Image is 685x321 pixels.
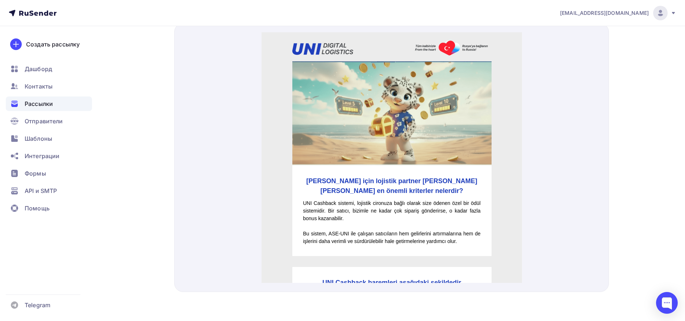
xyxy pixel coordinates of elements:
[61,247,200,254] strong: UNI Cashback baremleri aşağıdaki şekildedir
[45,145,216,162] strong: [PERSON_NAME] için lojistik partner [PERSON_NAME][PERSON_NAME] en önemli kriterler nelerdir?
[25,204,50,213] span: Помощь
[6,62,92,76] a: Дашборд
[6,96,92,111] a: Рассылки
[25,117,63,125] span: Отправители
[25,186,57,195] span: API и SMTP
[560,6,676,20] a: [EMAIL_ADDRESS][DOMAIN_NAME]
[42,198,219,213] p: Bu sistem, ASE-UNI ile çalışan satıcıların hem gelirlerini artırmalarına hem de işlerini daha ver...
[25,82,53,91] span: Контакты
[25,134,52,143] span: Шаблоны
[25,152,59,160] span: Интеграции
[26,40,80,49] div: Создать рассылку
[560,9,649,17] span: [EMAIL_ADDRESS][DOMAIN_NAME]
[6,166,92,181] a: Формы
[25,301,50,309] span: Telegram
[25,169,46,178] span: Формы
[6,114,92,128] a: Отправители
[6,131,92,146] a: Шаблоны
[25,99,53,108] span: Рассылки
[42,167,219,190] p: UNI Cashback sistemi, lojistik cironuza bağlı olarak size ödenen özel bir ödül sistemidir. Bir sa...
[25,65,52,73] span: Дашборд
[6,79,92,94] a: Контакты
